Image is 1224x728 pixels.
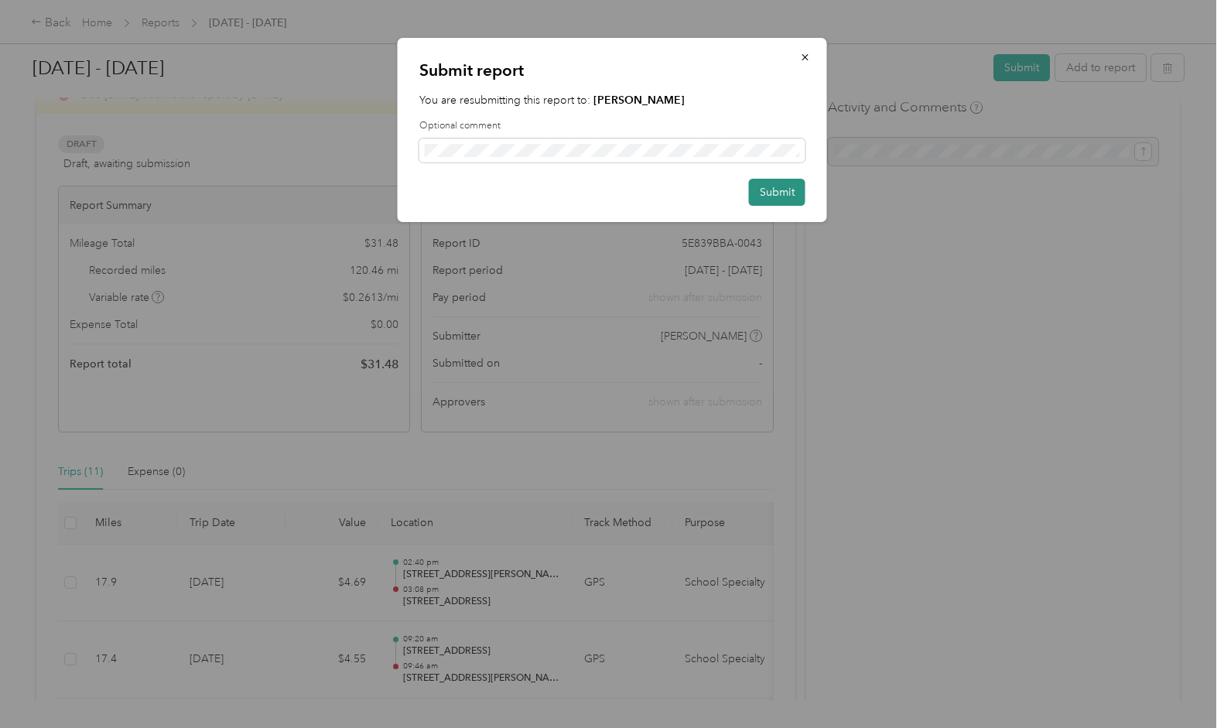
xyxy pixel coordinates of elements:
button: Submit [749,179,805,206]
iframe: Everlance-gr Chat Button Frame [1137,641,1224,728]
p: Submit report [419,60,805,81]
strong: [PERSON_NAME] [593,94,685,107]
label: Optional comment [419,119,805,133]
p: You are resubmitting this report to: [419,92,805,108]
